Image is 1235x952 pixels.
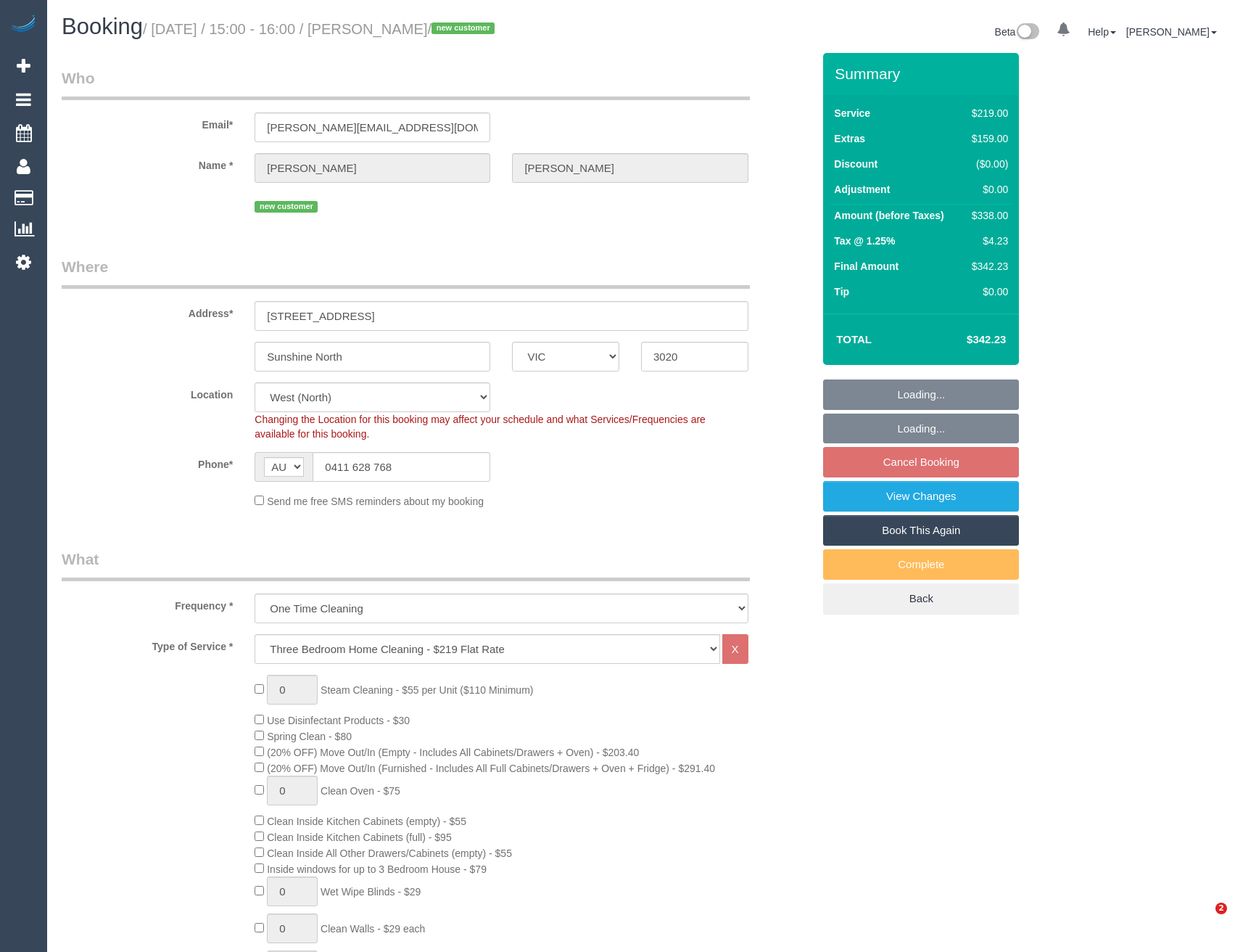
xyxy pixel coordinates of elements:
[313,452,490,482] input: Phone*
[923,334,1006,346] h4: $342.23
[255,153,490,183] input: First Name*
[255,112,490,142] input: Email*
[1088,26,1116,38] a: Help
[512,153,748,183] input: Last Name*
[641,342,748,372] input: Post Code*
[966,259,1008,274] div: $342.23
[51,301,244,321] label: Address*
[9,15,38,35] img: Automaid Logo
[823,583,1019,614] a: Back
[321,886,421,898] span: Wet Wipe Blinds - $29
[834,182,890,197] label: Adjustment
[321,785,400,797] span: Clean Oven - $75
[834,284,849,299] label: Tip
[267,747,639,758] span: (20% OFF) Move Out/In (Empty - Includes All Cabinets/Drawers + Oven) - $203.40
[143,21,499,37] small: / [DATE] / 15:00 - 16:00 / [PERSON_NAME]
[51,382,244,402] label: Location
[834,208,943,223] label: Amount (before Taxes)
[966,284,1008,299] div: $0.00
[267,816,466,827] span: Clean Inside Kitchen Cabinets (empty) - $55
[834,131,865,146] label: Extras
[62,14,143,39] span: Booking
[267,763,715,774] span: (20% OFF) Move Out/In (Furnished - Includes All Full Cabinets/Drawers + Oven + Fridge) - $291.40
[51,634,244,654] label: Type of Service *
[51,452,244,472] label: Phone*
[267,832,451,843] span: Clean Inside Kitchen Cabinets (full) - $95
[966,157,1008,171] div: ($0.00)
[267,731,352,742] span: Spring Clean - $80
[428,21,500,37] span: /
[267,496,484,507] span: Send me free SMS reminders about my booking
[51,112,244,132] label: Email*
[995,26,1040,38] a: Beta
[255,342,490,372] input: Suburb*
[834,157,877,171] label: Discount
[966,182,1008,197] div: $0.00
[836,333,872,345] strong: Total
[1215,903,1227,914] span: 2
[834,106,870,120] label: Service
[966,234,1008,248] div: $4.23
[321,923,425,935] span: Clean Walls - $29 each
[966,131,1008,146] div: $159.00
[823,515,1019,546] a: Book This Again
[62,256,750,289] legend: Where
[835,65,1012,82] h3: Summary
[255,414,706,440] span: Changing the Location for this booking may affect your schedule and what Services/Frequencies are...
[267,863,487,875] span: Inside windows for up to 3 Bedroom House - $79
[267,848,512,859] span: Clean Inside All Other Drawers/Cabinets (empty) - $55
[834,234,895,248] label: Tax @ 1.25%
[966,208,1008,223] div: $338.00
[834,259,899,274] label: Final Amount
[255,201,318,213] span: new customer
[62,67,750,100] legend: Who
[823,481,1019,512] a: View Changes
[966,106,1008,120] div: $219.00
[267,715,410,726] span: Use Disinfectant Products - $30
[51,594,244,613] label: Frequency *
[1126,26,1217,38] a: [PERSON_NAME]
[62,549,750,581] legend: What
[431,22,495,34] span: new customer
[1186,903,1220,937] iframe: Intercom live chat
[1015,23,1039,42] img: New interface
[51,153,244,173] label: Name *
[321,684,533,696] span: Steam Cleaning - $55 per Unit ($110 Minimum)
